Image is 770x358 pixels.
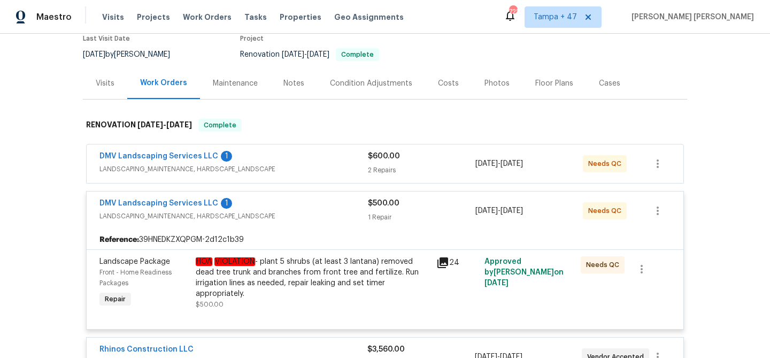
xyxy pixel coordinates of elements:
[280,12,321,22] span: Properties
[500,207,523,215] span: [DATE]
[475,158,523,169] span: -
[221,151,232,162] div: 1
[99,153,218,160] a: DMV Landscaping Services LLC
[240,35,264,42] span: Project
[484,279,509,287] span: [DATE]
[99,200,218,207] a: DMV Landscaping Services LLC
[83,51,105,58] span: [DATE]
[83,35,130,42] span: Last Visit Date
[140,78,187,88] div: Work Orders
[307,51,329,58] span: [DATE]
[244,13,267,21] span: Tasks
[99,234,139,245] b: Reference:
[367,346,405,353] span: $3,560.00
[599,78,620,89] div: Cases
[337,51,378,58] span: Complete
[221,198,232,209] div: 1
[438,78,459,89] div: Costs
[368,165,475,176] div: 2 Repairs
[240,51,379,58] span: Renovation
[588,158,626,169] span: Needs QC
[509,6,517,17] div: 722
[96,78,114,89] div: Visits
[500,160,523,167] span: [DATE]
[475,207,498,215] span: [DATE]
[99,346,194,353] a: Rhinos Construction LLC
[368,212,475,223] div: 1 Repair
[99,258,170,265] span: Landscape Package
[166,121,192,128] span: [DATE]
[436,256,478,269] div: 24
[330,78,412,89] div: Condition Adjustments
[627,12,754,22] span: [PERSON_NAME] [PERSON_NAME]
[199,120,241,131] span: Complete
[83,108,687,142] div: RENOVATION [DATE]-[DATE]Complete
[283,78,304,89] div: Notes
[368,153,400,160] span: $600.00
[334,12,404,22] span: Geo Assignments
[586,260,623,270] span: Needs QC
[99,211,368,222] span: LANDSCAPING_MAINTENANCE, HARDSCAPE_LANDSCAPE
[213,78,258,89] div: Maintenance
[282,51,329,58] span: -
[137,121,192,128] span: -
[83,48,183,61] div: by [PERSON_NAME]
[535,78,573,89] div: Floor Plans
[214,257,255,266] em: VIOLATION
[534,12,577,22] span: Tampa + 47
[475,205,523,216] span: -
[87,230,683,249] div: 39HNEDKZXQPGM-2d12c1b39
[368,200,399,207] span: $500.00
[196,257,212,266] em: HOA
[101,294,130,304] span: Repair
[137,12,170,22] span: Projects
[102,12,124,22] span: Visits
[36,12,72,22] span: Maestro
[99,164,368,174] span: LANDSCAPING_MAINTENANCE, HARDSCAPE_LANDSCAPE
[137,121,163,128] span: [DATE]
[282,51,304,58] span: [DATE]
[484,258,564,287] span: Approved by [PERSON_NAME] on
[99,269,172,286] span: Front - Home Readiness Packages
[475,160,498,167] span: [DATE]
[86,119,192,132] h6: RENOVATION
[484,78,510,89] div: Photos
[196,256,430,299] div: - plant 5 shrubs (at least 3 lantana) removed dead tree trunk and branches from front tree and fe...
[588,205,626,216] span: Needs QC
[196,301,224,308] span: $500.00
[183,12,232,22] span: Work Orders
